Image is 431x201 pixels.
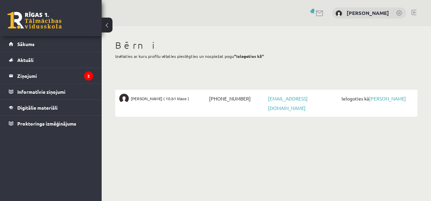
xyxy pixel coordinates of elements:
[335,10,342,17] img: Agata Jurēviča
[207,94,266,103] span: [PHONE_NUMBER]
[115,53,417,59] p: Izvēlaties ar kuru profilu vēlaties pieslēgties un nospiežat pogu
[119,94,129,103] img: Roberts Homenko
[17,84,93,99] legend: Informatīvie ziņojumi
[369,95,406,102] a: [PERSON_NAME]
[7,12,62,29] a: Rīgas 1. Tālmācības vidusskola
[340,94,413,103] span: Ielogoties kā
[17,68,93,84] legend: Ziņojumi
[115,40,417,51] h1: Bērni
[234,53,264,59] b: "Ielogoties kā"
[347,9,389,16] a: [PERSON_NAME]
[17,57,34,63] span: Aktuāli
[9,36,93,52] a: Sākums
[9,116,93,131] a: Proktoringa izmēģinājums
[9,100,93,115] a: Digitālie materiāli
[17,41,35,47] span: Sākums
[268,95,308,111] a: [EMAIL_ADDRESS][DOMAIN_NAME]
[9,68,93,84] a: Ziņojumi2
[9,52,93,68] a: Aktuāli
[9,84,93,99] a: Informatīvie ziņojumi
[17,120,76,127] span: Proktoringa izmēģinājums
[131,94,189,103] span: [PERSON_NAME] ( 10.b1 klase )
[17,105,58,111] span: Digitālie materiāli
[84,71,93,81] i: 2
